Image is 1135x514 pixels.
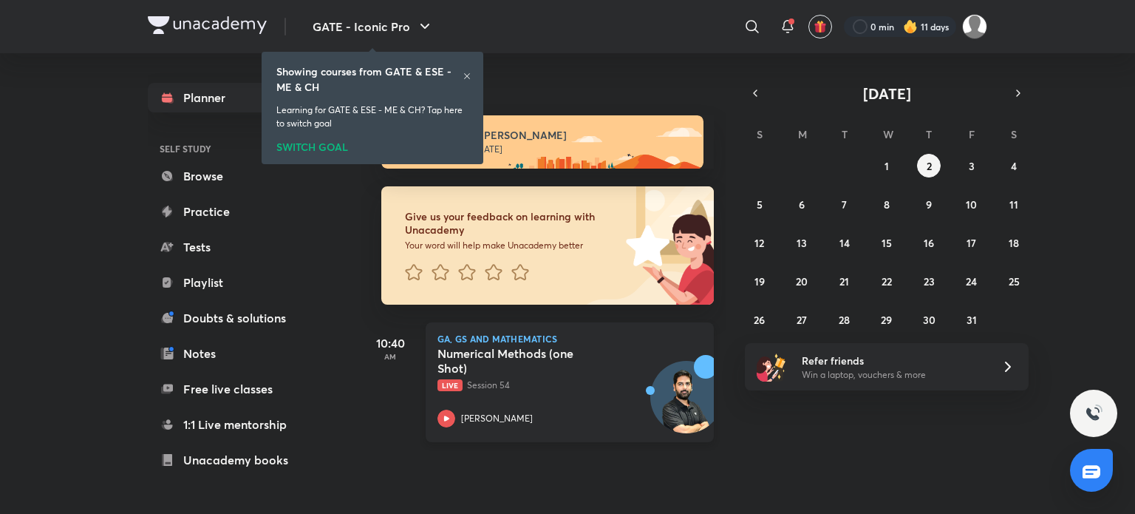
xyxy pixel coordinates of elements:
[796,274,808,288] abbr: October 20, 2025
[960,231,984,254] button: October 17, 2025
[842,197,847,212] abbr: October 7, 2025
[757,197,763,212] abbr: October 5, 2025
[1009,236,1019,250] abbr: October 18, 2025
[917,231,941,254] button: October 16, 2025
[148,161,319,191] a: Browse
[748,192,771,216] button: October 5, 2025
[405,240,621,251] p: Your word will help make Unacademy better
[748,308,771,331] button: October 26, 2025
[405,129,690,142] h6: Good morning, [PERSON_NAME]
[926,127,932,141] abbr: Thursday
[882,236,892,250] abbr: October 15, 2025
[833,231,856,254] button: October 14, 2025
[967,236,976,250] abbr: October 17, 2025
[797,236,807,250] abbr: October 13, 2025
[148,197,319,226] a: Practice
[148,445,319,475] a: Unacademy books
[437,334,702,343] p: GA, GS and Mathematics
[148,232,319,262] a: Tests
[790,192,814,216] button: October 6, 2025
[790,269,814,293] button: October 20, 2025
[833,192,856,216] button: October 7, 2025
[962,14,987,39] img: Abhay Raj
[651,369,722,440] img: Avatar
[1085,405,1102,422] img: ttu
[276,64,463,95] h6: Showing courses from GATE & ESE - ME & CH
[960,269,984,293] button: October 24, 2025
[754,274,765,288] abbr: October 19, 2025
[437,346,621,376] h5: Numerical Methods (one Shot)
[884,197,890,212] abbr: October 8, 2025
[1011,127,1017,141] abbr: Saturday
[863,84,911,104] span: [DATE]
[839,236,850,250] abbr: October 14, 2025
[875,154,899,177] button: October 1, 2025
[885,159,889,173] abbr: October 1, 2025
[748,269,771,293] button: October 19, 2025
[839,274,849,288] abbr: October 21, 2025
[361,352,420,361] p: AM
[967,313,977,327] abbr: October 31, 2025
[381,83,729,101] h4: [DATE]
[881,313,892,327] abbr: October 29, 2025
[790,308,814,331] button: October 27, 2025
[802,353,984,368] h6: Refer friends
[875,269,899,293] button: October 22, 2025
[917,154,941,177] button: October 2, 2025
[437,379,669,392] p: Session 54
[875,308,899,331] button: October 29, 2025
[924,236,934,250] abbr: October 16, 2025
[808,15,832,38] button: avatar
[966,197,977,212] abbr: October 10, 2025
[576,186,714,305] img: feedback_image
[1009,274,1020,288] abbr: October 25, 2025
[766,83,1008,104] button: [DATE]
[276,104,468,130] p: Learning for GATE & ESE - ME & CH? Tap here to switch goal
[754,236,764,250] abbr: October 12, 2025
[757,127,763,141] abbr: Sunday
[926,197,932,212] abbr: October 9, 2025
[405,210,621,237] h6: Give us your feedback on learning with Unacademy
[883,127,893,141] abbr: Wednesday
[361,334,420,352] h5: 10:40
[875,192,899,216] button: October 8, 2025
[927,159,932,173] abbr: October 2, 2025
[437,379,463,391] span: Live
[748,231,771,254] button: October 12, 2025
[461,412,533,425] p: [PERSON_NAME]
[148,303,319,333] a: Doubts & solutions
[917,308,941,331] button: October 30, 2025
[960,154,984,177] button: October 3, 2025
[1002,231,1026,254] button: October 18, 2025
[790,231,814,254] button: October 13, 2025
[148,16,267,38] a: Company Logo
[148,268,319,297] a: Playlist
[923,313,935,327] abbr: October 30, 2025
[799,197,805,212] abbr: October 6, 2025
[1002,192,1026,216] button: October 11, 2025
[917,192,941,216] button: October 9, 2025
[875,231,899,254] button: October 15, 2025
[1002,154,1026,177] button: October 4, 2025
[917,269,941,293] button: October 23, 2025
[924,274,935,288] abbr: October 23, 2025
[1009,197,1018,212] abbr: October 11, 2025
[304,12,443,41] button: GATE - Iconic Pro
[381,115,703,169] img: morning
[960,192,984,216] button: October 10, 2025
[966,274,977,288] abbr: October 24, 2025
[842,127,848,141] abbr: Tuesday
[276,136,468,152] div: SWITCH GOAL
[903,19,918,34] img: streak
[839,313,850,327] abbr: October 28, 2025
[148,16,267,34] img: Company Logo
[405,143,690,155] p: You have 1 event [DATE]
[969,159,975,173] abbr: October 3, 2025
[833,308,856,331] button: October 28, 2025
[148,410,319,439] a: 1:1 Live mentorship
[754,313,765,327] abbr: October 26, 2025
[797,313,807,327] abbr: October 27, 2025
[148,136,319,161] h6: SELF STUDY
[757,352,786,382] img: referral
[960,308,984,331] button: October 31, 2025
